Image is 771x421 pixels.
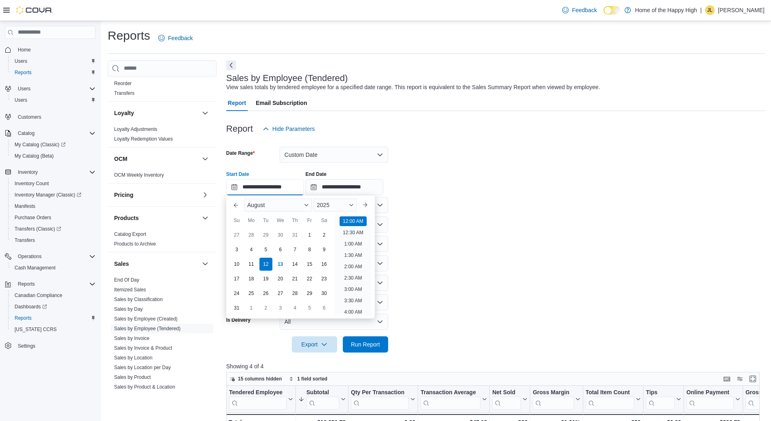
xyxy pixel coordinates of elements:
button: OCM [200,154,210,164]
div: Net Sold [492,389,521,410]
label: Is Delivery [226,317,251,323]
span: Reports [11,313,96,323]
span: Reorder [114,80,132,87]
a: OCM Weekly Inventory [114,172,164,178]
button: Home [2,44,99,56]
button: Products [200,213,210,223]
button: Operations [2,251,99,262]
div: day-22 [303,272,316,285]
li: 3:30 AM [341,296,365,306]
a: My Catalog (Classic) [11,140,69,150]
span: Sales by Invoice [114,335,149,342]
a: Transfers (Classic) [11,224,64,234]
span: Purchase Orders [11,213,96,222]
span: Run Report [351,340,380,348]
button: Pricing [200,190,210,200]
span: Sales by Location [114,355,153,361]
button: Reports [8,312,99,324]
p: Home of the Happy High [635,5,697,15]
div: Qty Per Transaction [351,389,409,397]
a: Feedback [559,2,600,18]
a: Transfers [11,235,38,245]
div: day-3 [274,301,287,314]
li: 4:00 AM [341,307,365,317]
div: View sales totals by tendered employee for a specified date range. This report is equivalent to t... [226,83,600,92]
div: day-7 [289,243,302,256]
div: day-14 [289,258,302,271]
span: Users [11,95,96,105]
div: OCM [108,170,217,183]
button: Open list of options [377,260,383,267]
div: Button. Open the month selector. August is currently selected. [244,199,312,212]
span: Feedback [572,6,597,14]
div: day-2 [259,301,272,314]
input: Press the down key to enter a popover containing a calendar. Press the escape key to close the po... [226,179,304,195]
label: End Date [306,171,327,177]
a: Sales by Location per Day [114,365,171,370]
li: 1:30 AM [341,250,365,260]
span: Sales by Product & Location [114,384,175,390]
span: 2025 [317,202,329,208]
div: day-11 [245,258,258,271]
button: Manifests [8,201,99,212]
div: day-31 [230,301,243,314]
span: Reports [15,279,96,289]
span: Products to Archive [114,241,156,247]
button: Users [2,83,99,94]
div: day-13 [274,258,287,271]
span: Reports [11,68,96,77]
span: Users [15,58,27,64]
a: Catalog Export [114,231,146,237]
div: day-29 [259,229,272,241]
button: Subtotal [298,389,346,410]
a: Sales by Day [114,306,143,312]
span: Hide Parameters [272,125,315,133]
a: Sales by Location [114,355,153,361]
div: day-10 [230,258,243,271]
span: Users [18,85,30,92]
div: Tu [259,214,272,227]
div: Online Payment [686,389,734,397]
a: Inventory Manager (Classic) [8,189,99,201]
button: Sales [200,259,210,269]
div: Online Payment [686,389,734,410]
p: | [700,5,702,15]
button: Hide Parameters [259,121,318,137]
div: day-15 [303,258,316,271]
div: Tendered Employee [229,389,287,410]
button: All [280,314,388,330]
span: Users [11,56,96,66]
div: day-23 [318,272,331,285]
h3: Products [114,214,139,222]
button: Total Item Count [585,389,640,410]
div: Gross Margin [533,389,573,410]
span: Manifests [15,203,35,209]
span: Home [18,47,31,53]
li: 2:30 AM [341,273,365,283]
div: day-5 [303,301,316,314]
span: Catalog [18,130,34,137]
div: day-4 [245,243,258,256]
button: Custom Date [280,147,388,163]
div: Total Item Count [585,389,634,410]
a: Sales by Employee (Tendered) [114,326,181,331]
span: Reports [15,69,32,76]
div: day-26 [259,287,272,300]
span: Reports [15,315,32,321]
li: 3:00 AM [341,284,365,294]
a: Users [11,95,30,105]
button: Loyalty [114,109,199,117]
div: day-1 [303,229,316,241]
li: 1:00 AM [341,239,365,249]
button: Catalog [2,128,99,139]
div: day-27 [274,287,287,300]
a: Dashboards [8,301,99,312]
a: Sales by Product & Location [114,384,175,390]
span: Inventory Manager (Classic) [11,190,96,200]
span: Catalog [15,128,96,138]
a: Itemized Sales [114,287,146,293]
li: 12:30 AM [340,228,367,237]
button: Gross Margin [533,389,580,410]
